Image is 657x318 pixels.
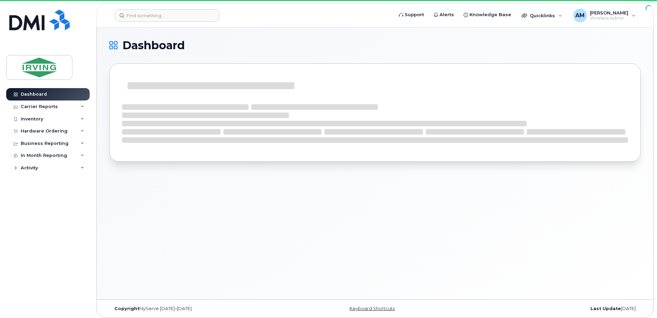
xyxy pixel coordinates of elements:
strong: Copyright [114,306,139,311]
strong: Last Update [590,306,621,311]
div: [DATE] [464,306,641,311]
div: MyServe [DATE]–[DATE] [109,306,286,311]
a: Keyboard Shortcuts [350,306,395,311]
span: Dashboard [122,40,185,51]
